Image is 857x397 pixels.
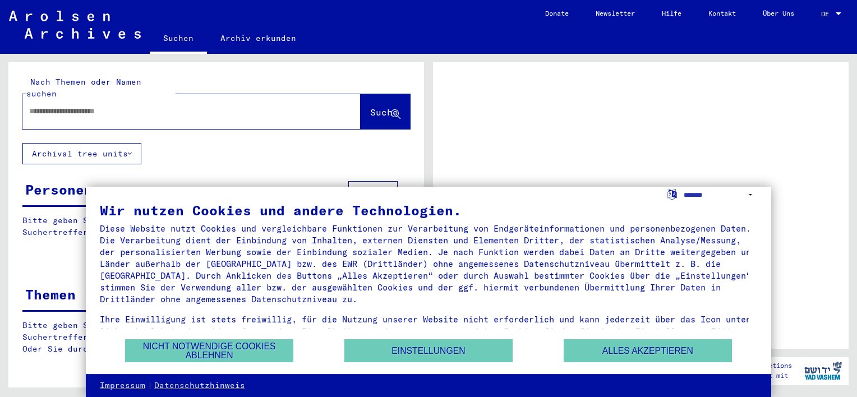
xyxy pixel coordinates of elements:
img: yv_logo.png [802,357,844,385]
a: Suchen [150,25,207,54]
div: Ihre Einwilligung ist stets freiwillig, für die Nutzung unserer Website nicht erforderlich und ka... [100,313,757,349]
p: Bitte geben Sie einen Suchbegriff ein oder nutzen Sie die Filter, um Suchertreffer zu erhalten. [22,215,409,238]
span: DE [821,10,833,18]
a: Datenschutzhinweis [154,380,245,391]
button: Filter [348,181,398,202]
button: Alles akzeptieren [564,339,732,362]
p: Bitte geben Sie einen Suchbegriff ein oder nutzen Sie die Filter, um Suchertreffer zu erhalten. O... [22,320,410,355]
span: Suche [370,107,398,118]
label: Sprache auswählen [666,188,678,199]
div: Personen [25,179,93,200]
button: Suche [361,94,410,129]
a: Impressum [100,380,145,391]
img: Arolsen_neg.svg [9,11,141,39]
div: Diese Website nutzt Cookies und vergleichbare Funktionen zur Verarbeitung von Endgeräteinformatio... [100,223,757,305]
button: Einstellungen [344,339,513,362]
mat-label: Nach Themen oder Namen suchen [26,77,141,99]
div: Themen [25,284,76,304]
button: Archival tree units [22,143,141,164]
a: Archiv erkunden [207,25,310,52]
select: Sprache auswählen [684,187,757,203]
button: Nicht notwendige Cookies ablehnen [125,339,293,362]
div: Wir nutzen Cookies und andere Technologien. [100,204,757,217]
